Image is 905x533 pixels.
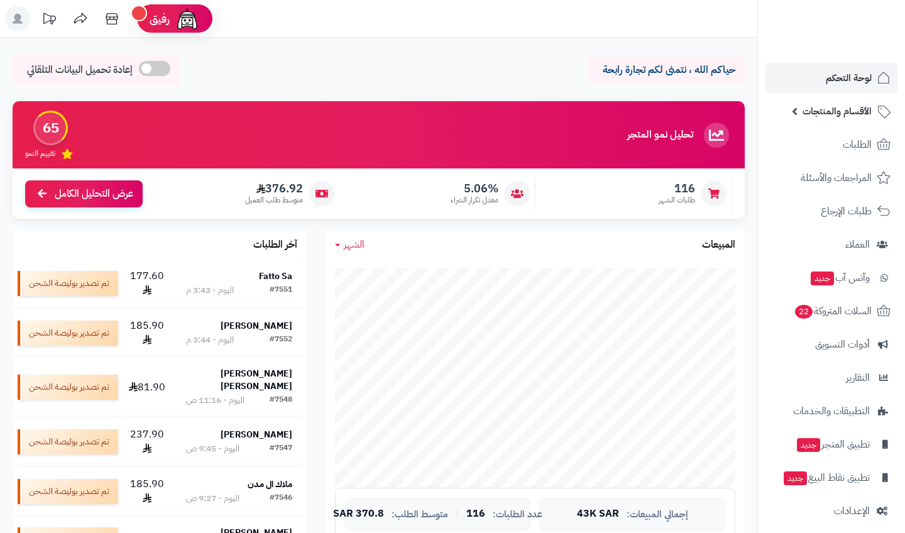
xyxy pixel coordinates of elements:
td: 185.90 [123,309,172,358]
div: اليوم - 3:43 م [186,284,234,297]
span: الأقسام والمنتجات [803,102,872,120]
span: عرض التحليل الكامل [55,187,133,201]
span: إجمالي المبيعات: [627,509,688,520]
a: طلبات الإرجاع [765,196,897,226]
span: 116 [659,182,695,195]
div: تم تصدير بوليصة الشحن [18,375,118,400]
span: المراجعات والأسئلة [801,169,872,187]
span: 43K SAR [577,508,619,520]
span: طلبات الشهر [659,195,695,206]
span: 5.06% [451,182,498,195]
span: جديد [784,471,807,485]
a: عرض التحليل الكامل [25,180,143,207]
a: تطبيق المتجرجديد [765,429,897,459]
a: الشهر [335,238,365,252]
div: #7552 [270,334,292,346]
strong: [PERSON_NAME] [221,319,292,332]
div: #7547 [270,442,292,455]
h3: تحليل نمو المتجر [627,129,693,141]
a: المراجعات والأسئلة [765,163,897,193]
strong: ملاك ال مدن [248,478,292,491]
span: وآتس آب [809,269,870,287]
a: وآتس آبجديد [765,263,897,293]
span: التقارير [846,369,870,387]
span: أدوات التسويق [815,336,870,353]
span: طلبات الإرجاع [821,202,872,220]
strong: [PERSON_NAME] [PERSON_NAME] [221,367,292,393]
div: تم تصدير بوليصة الشحن [18,271,118,296]
td: 177.60 [123,259,172,308]
a: تحديثات المنصة [33,6,65,35]
span: 116 [466,508,485,520]
h3: المبيعات [702,239,735,251]
span: | [456,509,459,519]
div: اليوم - 9:27 ص [186,492,239,505]
span: جديد [797,438,820,452]
a: الإعدادات [765,496,897,526]
a: الطلبات [765,129,897,160]
a: العملاء [765,229,897,260]
a: السلات المتروكة22 [765,296,897,326]
span: العملاء [845,236,870,253]
span: الشهر [344,237,365,252]
span: عدد الطلبات: [493,509,542,520]
a: أدوات التسويق [765,329,897,360]
div: تم تصدير بوليصة الشحن [18,479,118,504]
span: 22 [795,305,813,319]
span: السلات المتروكة [794,302,872,320]
span: تطبيق نقاط البيع [782,469,870,486]
span: الطلبات [843,136,872,153]
span: جديد [811,272,834,285]
span: رفيق [150,11,170,26]
td: 237.90 [123,417,172,466]
span: متوسط طلب العميل [245,195,303,206]
img: ai-face.png [175,6,200,31]
a: التقارير [765,363,897,393]
span: لوحة التحكم [826,69,872,87]
span: 376.92 [245,182,303,195]
h3: آخر الطلبات [253,239,297,251]
strong: [PERSON_NAME] [221,428,292,441]
span: الإعدادات [834,502,870,520]
p: حياكم الله ، نتمنى لكم تجارة رابحة [597,63,735,77]
div: تم تصدير بوليصة الشحن [18,429,118,454]
span: التطبيقات والخدمات [793,402,870,420]
span: 370.8 SAR [333,508,384,520]
td: 185.90 [123,467,172,516]
td: 81.90 [123,358,172,417]
div: اليوم - 3:44 م [186,334,234,346]
div: #7551 [270,284,292,297]
div: #7546 [270,492,292,505]
span: تقييم النمو [25,148,55,159]
strong: Fatto Sa [259,270,292,283]
span: معدل تكرار الشراء [451,195,498,206]
div: تم تصدير بوليصة الشحن [18,321,118,346]
div: اليوم - 11:16 ص [186,394,244,407]
a: تطبيق نقاط البيعجديد [765,463,897,493]
div: اليوم - 9:45 ص [186,442,239,455]
a: لوحة التحكم [765,63,897,93]
span: إعادة تحميل البيانات التلقائي [27,63,133,77]
div: #7548 [270,394,292,407]
a: التطبيقات والخدمات [765,396,897,426]
span: تطبيق المتجر [796,436,870,453]
span: متوسط الطلب: [392,509,448,520]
